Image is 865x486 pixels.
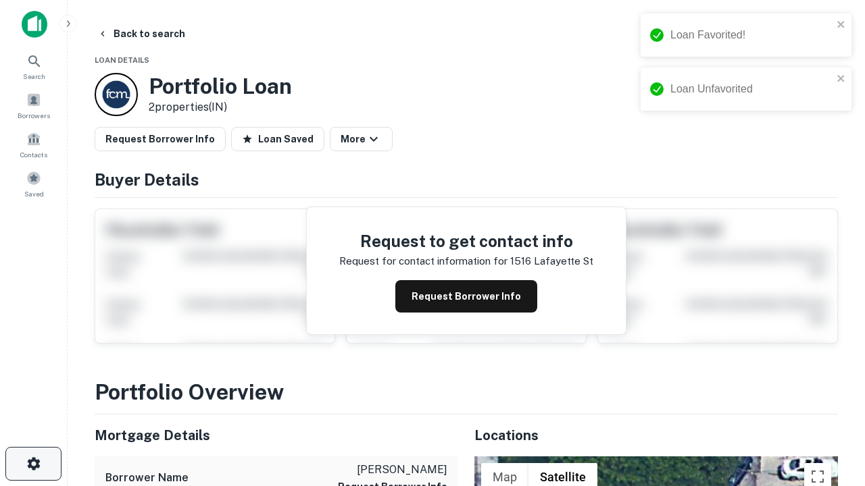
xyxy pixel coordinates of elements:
h4: Request to get contact info [339,229,593,253]
a: Borrowers [4,87,64,124]
h3: Portfolio Overview [95,376,838,408]
div: Loan Unfavorited [670,81,833,97]
p: Request for contact information for [339,253,508,269]
p: 1516 lafayette st [510,253,593,269]
h5: Mortgage Details [95,425,458,446]
span: Search [23,71,45,82]
div: Loan Favorited! [670,27,833,43]
button: close [837,73,846,86]
button: More [330,127,393,151]
h3: Portfolio Loan [149,74,292,99]
h5: Locations [474,425,838,446]
h4: Buyer Details [95,167,838,192]
h6: Borrower Name [105,470,189,486]
span: Saved [24,188,44,199]
a: Saved [4,165,64,202]
span: Loan Details [95,56,149,64]
span: Contacts [20,149,47,160]
span: Borrowers [18,110,50,121]
img: capitalize-icon.png [22,11,47,38]
button: Request Borrower Info [395,280,537,313]
button: Loan Saved [231,127,324,151]
p: 2 properties (IN) [149,99,292,115]
p: [PERSON_NAME] [338,462,447,478]
a: Search [4,48,64,84]
a: Contacts [4,126,64,163]
button: Back to search [92,22,191,46]
button: close [837,19,846,32]
button: Request Borrower Info [95,127,226,151]
iframe: Chat Widget [797,335,865,400]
